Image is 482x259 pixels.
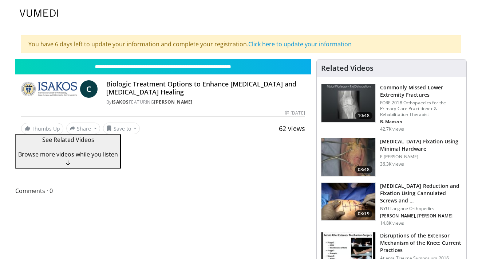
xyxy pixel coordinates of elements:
[80,80,98,98] a: C
[380,126,404,132] p: 42.7K views
[380,154,462,160] p: E [PERSON_NAME]
[15,186,311,196] span: Comments 0
[248,40,352,48] a: Click here to update your information
[355,166,372,173] span: 08:48
[106,99,305,105] div: By FEATURING
[355,210,372,217] span: 03:19
[321,183,375,221] img: b549dcdf-f7b3-45f6-bb25-7a2ff913f045.jpg.150x105_q85_crop-smart_upscale.jpg
[66,123,100,134] button: Share
[279,124,305,133] span: 62 views
[355,112,372,119] span: 10:48
[321,138,375,176] img: 274628_0000_1.png.150x105_q85_crop-smart_upscale.jpg
[103,123,140,134] button: Save to
[380,84,462,98] h3: Commonly Missed Lower Extremity Fractures
[321,138,462,177] a: 08:48 [MEDICAL_DATA] Fixation Using Minimal Hardware E [PERSON_NAME] 36.3K views
[112,99,129,105] a: ISAKOS
[21,80,77,98] img: ISAKOS
[380,138,462,152] h3: [MEDICAL_DATA] Fixation Using Minimal Hardware
[380,232,462,254] h3: Disruptions of the Extensor Mechanism of the Knee: Current Practices
[18,135,118,144] p: See Related Videos
[15,134,121,169] button: See Related Videos Browse more videos while you listen
[380,206,462,212] p: NYU Langone Orthopedics
[380,161,404,167] p: 36.3K views
[20,9,58,17] img: VuMedi Logo
[380,213,462,219] p: Laith Jazrawi
[21,123,63,134] a: Thumbs Up
[380,119,462,125] p: Benjamin Maxson
[321,84,462,132] a: 10:48 Commonly Missed Lower Extremity Fractures FORE 2018 Orthopaedics for the Primary Care Pract...
[18,150,118,158] span: Browse more videos while you listen
[154,99,193,105] a: [PERSON_NAME]
[380,100,462,117] p: FORE 2018 Orthopaedics for the Primary Care Practitioner & Rehabilitation Therapist
[106,80,305,96] h4: Biologic Treatment Options to Enhance [MEDICAL_DATA] and [MEDICAL_DATA] Healing
[321,64,374,73] h4: Related Videos
[380,182,462,204] h3: Patella Fracture Reduction and Fixation Using Cannulated Screws and Tension Band Wiring
[321,182,462,226] a: 03:19 [MEDICAL_DATA] Reduction and Fixation Using Cannulated Screws and … NYU Langone Orthopedics...
[321,84,375,122] img: 4aa379b6-386c-4fb5-93ee-de5617843a87.150x105_q85_crop-smart_upscale.jpg
[380,220,404,226] p: 14.8K views
[285,110,305,116] div: [DATE]
[21,35,461,53] div: You have 6 days left to update your information and complete your registration.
